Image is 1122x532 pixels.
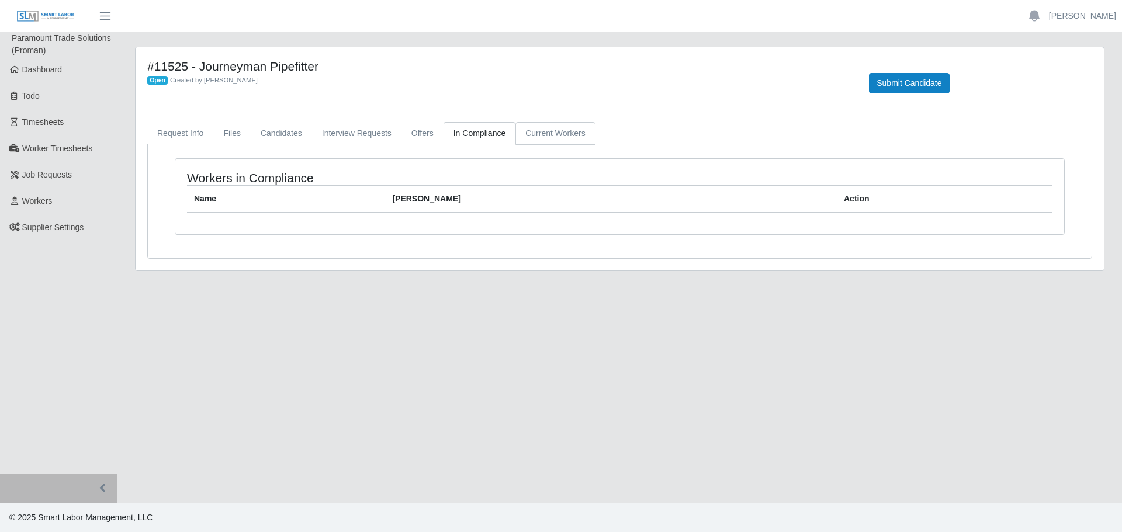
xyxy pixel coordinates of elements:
span: Worker Timesheets [22,144,92,153]
h4: Workers in Compliance [187,171,538,185]
span: Supplier Settings [22,222,84,232]
span: Paramount Trade Solutions (Proman) [12,33,111,55]
a: Current Workers [515,122,595,145]
span: Todo [22,91,40,100]
a: In Compliance [444,122,516,145]
span: Timesheets [22,117,64,127]
span: Open [147,76,168,85]
th: [PERSON_NAME] [385,186,837,213]
a: Files [213,122,251,145]
span: © 2025 Smart Labor Management, LLC [9,513,153,522]
span: Workers [22,196,53,206]
a: Interview Requests [312,122,401,145]
span: Job Requests [22,170,72,179]
a: [PERSON_NAME] [1049,10,1116,22]
span: Dashboard [22,65,63,74]
th: Action [837,186,1052,213]
a: Candidates [251,122,312,145]
a: Offers [401,122,444,145]
h4: #11525 - Journeyman Pipefitter [147,59,851,74]
span: Created by [PERSON_NAME] [170,77,258,84]
img: SLM Logo [16,10,75,23]
a: Request Info [147,122,213,145]
th: Name [187,186,385,213]
button: Submit Candidate [869,73,949,93]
